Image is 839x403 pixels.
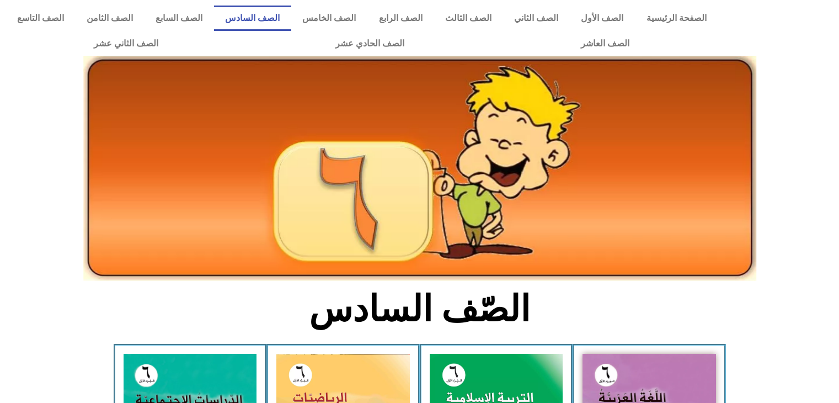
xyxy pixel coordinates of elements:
[570,6,635,31] a: الصف الأول
[237,288,602,331] h2: الصّف السادس
[247,31,492,56] a: الصف الحادي عشر
[434,6,503,31] a: الصف الثالث
[291,6,367,31] a: الصف الخامس
[6,6,75,31] a: الصف التاسع
[493,31,718,56] a: الصف العاشر
[75,6,144,31] a: الصف الثامن
[635,6,718,31] a: الصفحة الرئيسية
[6,31,247,56] a: الصف الثاني عشر
[144,6,213,31] a: الصف السابع
[503,6,569,31] a: الصف الثاني
[214,6,291,31] a: الصف السادس
[367,6,434,31] a: الصف الرابع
